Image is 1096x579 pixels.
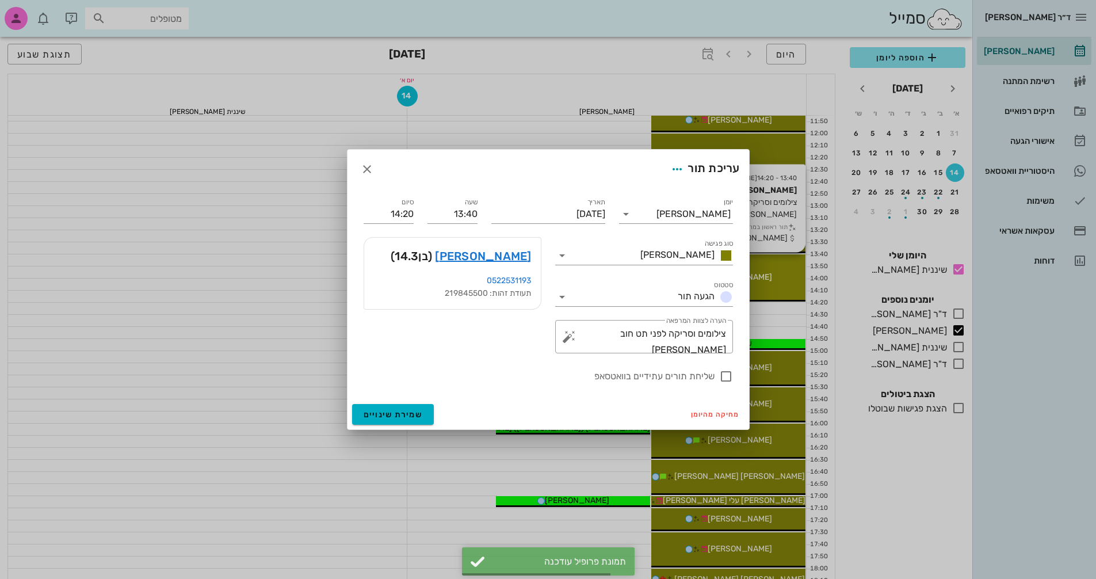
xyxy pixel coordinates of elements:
label: סטטוס [714,281,733,289]
label: הערה לצוות המרפאה [666,317,725,325]
label: יומן [723,198,733,207]
label: סיום [402,198,414,207]
div: סטטוסהגעה תור [555,288,733,306]
label: תאריך [587,198,605,207]
label: שעה [464,198,478,207]
div: תמונת פרופיל עודכנה [491,556,626,567]
div: יומן[PERSON_NAME] [619,205,733,223]
label: סוג פגישה [704,239,733,248]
